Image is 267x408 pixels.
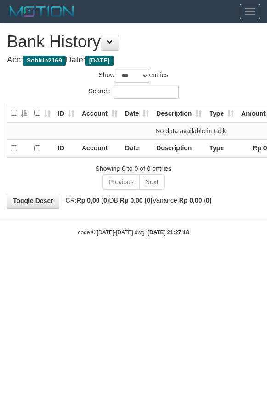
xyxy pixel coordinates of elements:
input: Search: [114,85,179,99]
strong: Rp 0,00 (0) [179,197,212,204]
strong: Rp 0,00 (0) [120,197,153,204]
th: ID [54,140,78,158]
a: Next [139,174,165,190]
th: Description [153,140,205,158]
th: Account: activate to sort column ascending [78,104,121,123]
th: Type: activate to sort column ascending [205,104,238,123]
label: Show entries [98,69,168,83]
a: Previous [102,174,139,190]
label: Search: [88,85,178,99]
strong: [DATE] 21:27:18 [148,229,189,236]
th: ID: activate to sort column ascending [54,104,78,123]
h1: Bank History [7,33,260,51]
select: Showentries [115,69,149,83]
h4: Acc: Date: [7,56,260,65]
th: Date: activate to sort column ascending [121,104,153,123]
div: Showing 0 to 0 of 0 entries [7,160,260,173]
span: Sobirin2169 [23,56,66,66]
th: Description: activate to sort column ascending [153,104,205,123]
small: code © [DATE]-[DATE] dwg | [78,229,189,236]
th: : activate to sort column descending [7,104,31,123]
th: Date [121,140,153,158]
strong: Rp 0,00 (0) [77,197,109,204]
span: [DATE] [85,56,114,66]
span: CR: DB: Variance: [61,197,212,204]
img: MOTION_logo.png [7,5,77,18]
th: Type [205,140,238,158]
th: Account [78,140,121,158]
a: Toggle Descr [7,193,59,209]
th: : activate to sort column ascending [31,104,54,123]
